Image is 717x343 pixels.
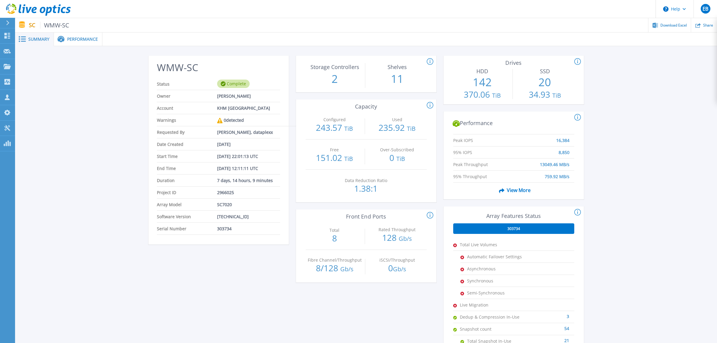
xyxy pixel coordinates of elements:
[217,187,234,198] span: 2966025
[157,114,217,126] span: Warnings
[217,102,270,114] span: KHM [GEOGRAPHIC_DATA]
[29,22,70,29] p: SC
[453,90,511,100] p: 370.06
[157,211,217,222] span: Software Version
[660,24,687,27] span: Download Excel
[559,146,569,152] span: 8,850
[157,78,217,90] span: Status
[217,199,232,210] span: SC7020
[520,311,569,317] div: 3
[369,118,425,122] p: Used
[520,323,569,329] div: 54
[460,323,520,335] span: Snapshot count
[370,258,425,262] p: iSCSI/Throughput
[307,258,362,262] p: Fibre Channel/Throughput
[340,265,354,273] span: Gb/s
[368,71,426,87] p: 11
[157,102,217,114] span: Account
[306,264,364,273] p: 8 / 128
[552,91,561,99] span: TiB
[217,150,258,162] span: [DATE] 22:01:13 UTC
[306,153,364,163] p: 151.02
[217,175,273,186] span: 7 days, 14 hours, 9 minutes
[157,187,217,198] span: Project ID
[393,265,406,273] span: Gb/s
[217,211,249,222] span: [TECHNICAL_ID]
[40,22,70,29] span: WMW-SC
[396,155,405,163] span: TiB
[540,159,569,164] span: 13049.46 MB/s
[157,199,217,210] span: Array Model
[407,124,416,133] span: TiB
[370,64,425,70] p: Shelves
[467,263,527,275] span: Asynchronous
[453,159,514,164] span: Peak Throughput
[307,118,362,122] p: Configured
[368,153,426,163] p: 0
[157,126,217,138] span: Requested By
[217,126,273,138] span: [PERSON_NAME], dataplexx
[217,162,258,174] span: [DATE] 12:11:11 UTC
[306,71,364,87] p: 2
[344,155,353,163] span: TiB
[217,223,232,234] span: 303734
[453,134,514,140] span: Peak IOPS
[306,234,364,242] p: 8
[467,287,527,299] span: Semi-Synchronous
[527,335,569,341] div: 21
[307,228,362,232] p: Total
[467,251,527,263] span: Automatic Failover Settings
[516,68,574,74] h3: SSD
[338,178,394,183] p: Data Reduction Ratio
[460,299,520,311] span: Live Migration
[507,226,520,231] span: 303734
[703,24,713,27] span: Share
[556,134,569,140] span: 16,384
[453,74,511,90] p: 142
[307,64,362,70] p: Storage Controllers
[467,275,527,287] span: Synchronous
[703,6,708,11] span: EB
[157,223,217,234] span: Serial Number
[344,124,353,133] span: TiB
[460,239,520,250] span: Total Live Volumes
[157,90,217,102] span: Owner
[453,146,514,152] span: 95% IOPS
[492,91,501,99] span: TiB
[217,138,231,150] span: [DATE]
[67,37,98,41] span: Performance
[368,123,426,133] p: 235.92
[337,184,395,193] p: 1.38:1
[516,90,574,100] p: 34.93
[217,114,244,126] div: 0 detected
[307,148,362,152] p: Free
[369,228,425,232] p: Rated Throughput
[28,37,49,41] span: Summary
[497,184,531,196] span: View More
[157,175,217,186] span: Duration
[453,213,574,219] h3: Array Features Status
[157,162,217,174] span: End Time
[453,68,511,74] h3: HDD
[545,171,569,176] span: 759.92 MB/s
[399,234,412,243] span: Gb/s
[157,62,280,73] h2: WMW-SC
[453,120,575,127] h2: Performance
[157,150,217,162] span: Start Time
[368,233,426,243] p: 128
[368,264,426,273] p: 0
[217,80,250,88] div: Complete
[217,90,251,102] span: [PERSON_NAME]
[453,171,514,176] span: 95% Throughput
[516,74,574,90] p: 20
[460,311,520,323] span: Dedup & Compression In-Use
[306,123,364,133] p: 243.57
[157,138,217,150] span: Date Created
[369,148,425,152] p: Over-Subscribed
